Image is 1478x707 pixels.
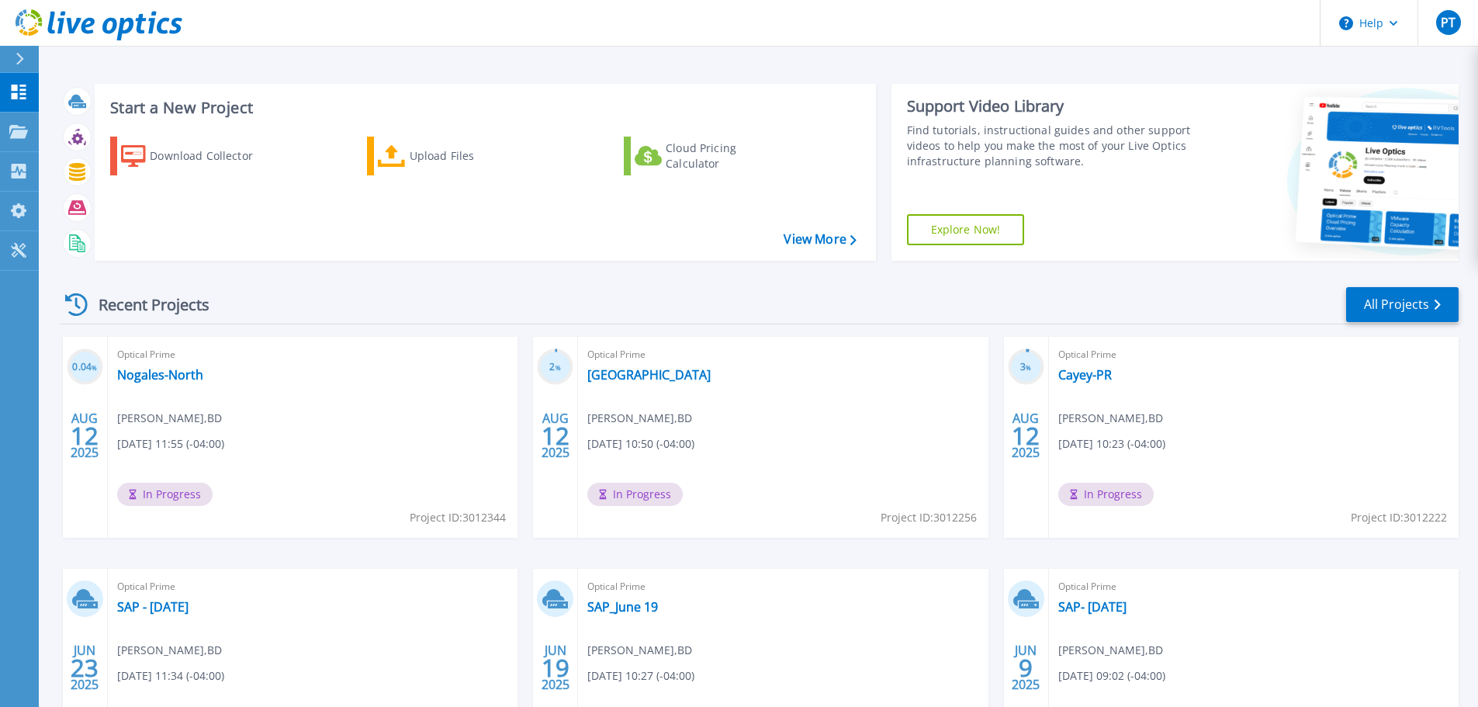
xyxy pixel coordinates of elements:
span: In Progress [587,483,683,506]
span: [DATE] 10:50 (-04:00) [587,435,694,452]
span: [DATE] 11:55 (-04:00) [117,435,224,452]
span: In Progress [117,483,213,506]
span: [DATE] 10:23 (-04:00) [1058,435,1165,452]
div: Support Video Library [907,96,1196,116]
span: 9 [1019,661,1033,674]
a: Upload Files [367,137,540,175]
span: [DATE] 11:34 (-04:00) [117,667,224,684]
div: JUN 2025 [1011,639,1040,696]
div: Cloud Pricing Calculator [666,140,790,172]
span: Project ID: 3012344 [410,509,506,526]
span: 19 [542,661,569,674]
a: Cloud Pricing Calculator [624,137,797,175]
a: SAP - [DATE] [117,599,189,615]
span: [PERSON_NAME] , BD [587,410,692,427]
div: JUN 2025 [70,639,99,696]
span: % [556,363,561,372]
span: Project ID: 3012256 [881,509,977,526]
div: Upload Files [410,140,534,172]
div: AUG 2025 [70,407,99,464]
a: Cayey-PR [1058,367,1112,383]
a: [GEOGRAPHIC_DATA] [587,367,711,383]
div: Download Collector [150,140,274,172]
span: % [92,363,97,372]
h3: 2 [537,359,573,376]
span: 23 [71,661,99,674]
span: [PERSON_NAME] , BD [117,642,222,659]
div: AUG 2025 [1011,407,1040,464]
a: SAP- [DATE] [1058,599,1127,615]
span: Optical Prime [117,346,508,363]
a: Download Collector [110,137,283,175]
span: Optical Prime [1058,346,1449,363]
span: Optical Prime [587,346,978,363]
span: PT [1441,16,1456,29]
span: 12 [71,429,99,442]
span: 12 [1012,429,1040,442]
div: JUN 2025 [541,639,570,696]
a: Nogales-North [117,367,203,383]
span: [PERSON_NAME] , BD [117,410,222,427]
span: % [1026,363,1031,372]
span: [DATE] 10:27 (-04:00) [587,667,694,684]
a: Explore Now! [907,214,1025,245]
h3: 0.04 [67,359,103,376]
a: View More [784,232,856,247]
span: [DATE] 09:02 (-04:00) [1058,667,1165,684]
span: Optical Prime [1058,578,1449,595]
a: All Projects [1346,287,1459,322]
span: [PERSON_NAME] , BD [587,642,692,659]
div: AUG 2025 [541,407,570,464]
a: SAP_June 19 [587,599,658,615]
span: In Progress [1058,483,1154,506]
div: Recent Projects [60,286,230,324]
span: [PERSON_NAME] , BD [1058,642,1163,659]
span: 12 [542,429,569,442]
div: Find tutorials, instructional guides and other support videos to help you make the most of your L... [907,123,1196,169]
span: Optical Prime [587,578,978,595]
span: Project ID: 3012222 [1351,509,1447,526]
span: Optical Prime [117,578,508,595]
h3: Start a New Project [110,99,856,116]
h3: 3 [1008,359,1044,376]
span: [PERSON_NAME] , BD [1058,410,1163,427]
